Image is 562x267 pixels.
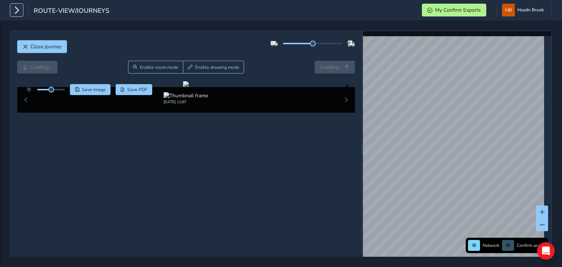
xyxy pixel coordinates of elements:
span: Close journey [30,43,61,50]
div: Open Intercom Messenger [537,242,555,260]
button: PDF [116,84,153,95]
button: Draw [183,61,244,74]
span: Haydn Brook [517,4,544,16]
button: Haydn Brook [502,4,546,16]
button: Close journey [17,40,67,53]
button: My Confirm Exports [422,4,486,16]
span: Confirm assets [517,242,546,248]
span: Enable zoom mode [140,64,179,70]
img: diamond-layout [502,4,515,16]
img: Thumbnail frame [164,92,208,99]
div: [DATE] 11:07 [164,99,208,105]
span: Enable drawing mode [195,64,239,70]
button: Save [70,84,110,95]
button: Zoom [128,61,183,74]
span: Save PDF [127,87,147,93]
span: route-view/journeys [34,6,109,16]
span: Save image [82,87,106,93]
span: My Confirm Exports [435,7,481,14]
span: Network [483,242,499,248]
